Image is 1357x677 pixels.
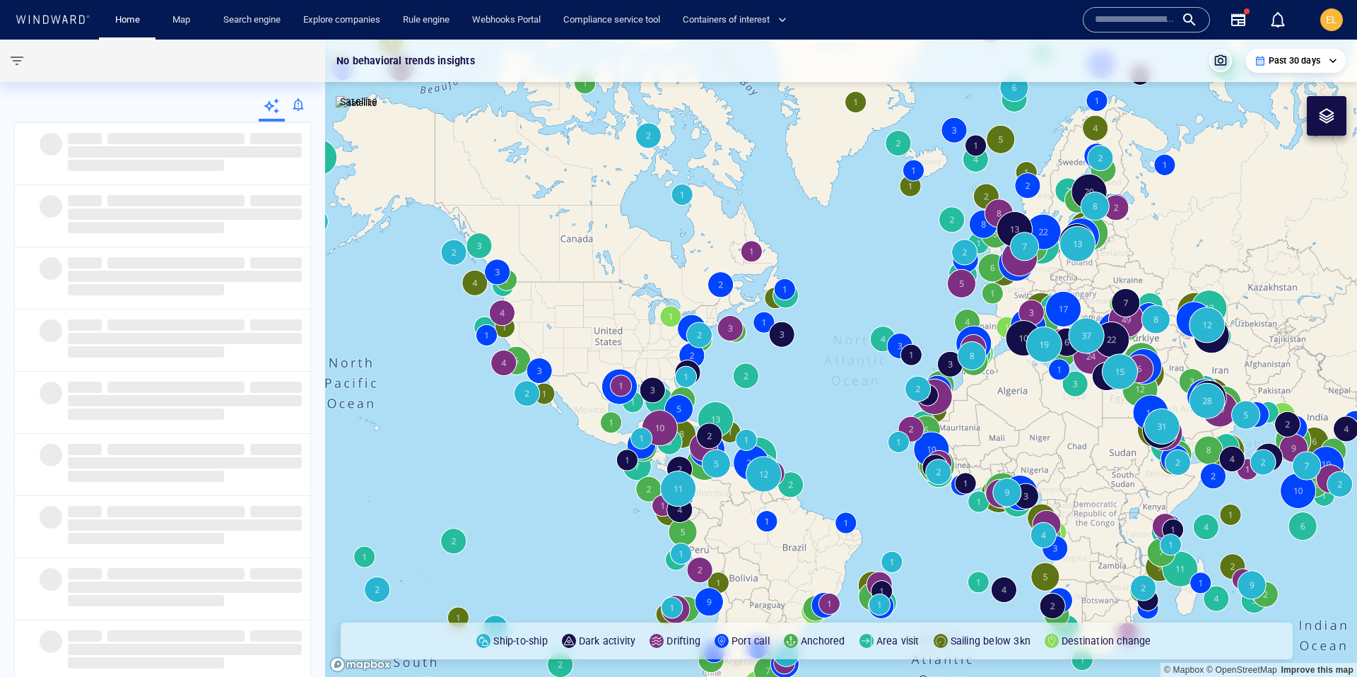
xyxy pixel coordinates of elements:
[558,8,666,33] a: Compliance service tool
[107,133,245,144] span: ‌
[250,630,302,642] span: ‌
[1269,11,1286,28] div: Notification center
[107,444,245,455] span: ‌
[218,8,286,33] a: Search engine
[1269,54,1320,67] p: Past 30 days
[1297,613,1346,666] iframe: Chat
[250,382,302,393] span: ‌
[68,568,102,579] span: ‌
[68,533,224,544] span: ‌
[340,93,377,110] p: Satellite
[68,146,302,158] span: ‌
[110,8,146,33] a: Home
[107,319,245,331] span: ‌
[105,8,150,33] button: Home
[68,333,302,344] span: ‌
[68,133,102,144] span: ‌
[493,632,547,649] p: Ship-to-ship
[68,630,102,642] span: ‌
[250,568,302,579] span: ‌
[40,257,62,280] span: ‌
[298,8,386,33] a: Explore companies
[68,395,302,406] span: ‌
[801,632,845,649] p: Anchored
[329,657,392,673] a: Mapbox logo
[40,319,62,342] span: ‌
[68,222,224,233] span: ‌
[40,506,62,529] span: ‌
[68,582,302,593] span: ‌
[1164,665,1204,675] a: Mapbox
[466,8,546,33] a: Webhooks Portal
[68,657,224,669] span: ‌
[68,195,102,206] span: ‌
[107,257,245,269] span: ‌
[68,271,302,282] span: ‌
[250,319,302,331] span: ‌
[68,257,102,269] span: ‌
[336,52,475,69] p: No behavioral trends insights
[68,346,224,358] span: ‌
[68,382,102,393] span: ‌
[1206,665,1277,675] a: OpenStreetMap
[325,40,1357,677] canvas: Map
[40,568,62,591] span: ‌
[68,471,224,482] span: ‌
[68,444,102,455] span: ‌
[68,208,302,220] span: ‌
[250,195,302,206] span: ‌
[666,632,700,649] p: Drifting
[68,408,224,420] span: ‌
[250,133,302,144] span: ‌
[1255,54,1337,67] div: Past 30 days
[68,644,302,655] span: ‌
[40,630,62,653] span: ‌
[677,8,799,33] button: Containers of interest
[68,595,224,606] span: ‌
[161,8,206,33] button: Map
[683,12,787,28] span: Containers of interest
[1317,6,1346,34] button: EL
[40,195,62,218] span: ‌
[68,284,224,295] span: ‌
[167,8,201,33] a: Map
[40,133,62,155] span: ‌
[1326,14,1337,25] span: EL
[107,382,245,393] span: ‌
[68,457,302,469] span: ‌
[107,506,245,517] span: ‌
[250,257,302,269] span: ‌
[397,8,455,33] a: Rule engine
[107,195,245,206] span: ‌
[40,382,62,404] span: ‌
[250,506,302,517] span: ‌
[579,632,636,649] p: Dark activity
[732,632,770,649] p: Port call
[951,632,1030,649] p: Sailing below 3kn
[250,444,302,455] span: ‌
[68,519,302,531] span: ‌
[68,506,102,517] span: ‌
[1281,665,1353,675] a: Map feedback
[68,160,224,171] span: ‌
[40,444,62,466] span: ‌
[876,632,920,649] p: Area visit
[68,319,102,331] span: ‌
[336,96,377,110] img: satellite
[1062,632,1151,649] p: Destination change
[107,568,245,579] span: ‌
[107,630,245,642] span: ‌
